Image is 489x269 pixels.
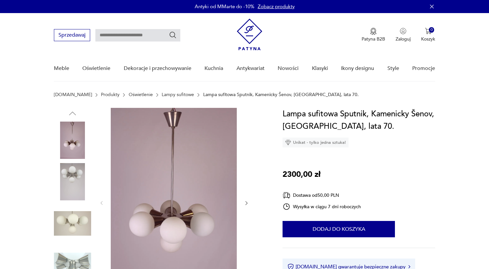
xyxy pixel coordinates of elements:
img: Ikonka użytkownika [400,28,406,34]
a: Dekoracje i przechowywanie [124,56,191,81]
a: Promocje [412,56,435,81]
img: Ikona koszyka [425,28,432,34]
img: Ikona medalu [370,28,377,35]
button: Sprzedawaj [54,29,90,41]
a: Style [387,56,399,81]
img: Zdjęcie produktu Lampa sufitowa Sputnik, Kamenicky Šenov, Czechy, lata 70. [54,122,91,159]
a: Lampy sufitowe [162,92,194,97]
button: Zaloguj [396,28,411,42]
a: Zobacz produkty [258,3,295,10]
a: Nowości [278,56,299,81]
a: Oświetlenie [129,92,153,97]
a: Meble [54,56,69,81]
p: Antyki od MMarte do -10% [195,3,254,10]
div: Dostawa od 50,00 PLN [283,191,361,199]
button: 0Koszyk [421,28,435,42]
div: Unikat - tylko jedna sztuka! [283,138,349,147]
p: Patyna B2B [362,36,385,42]
button: Dodaj do koszyka [283,221,395,237]
a: Ikona medaluPatyna B2B [362,28,385,42]
button: Szukaj [169,31,177,39]
p: Lampa sufitowa Sputnik, Kamenicky Šenov, [GEOGRAPHIC_DATA], lata 70. [203,92,359,97]
img: Ikona dostawy [283,191,290,199]
a: Kuchnia [204,56,223,81]
img: Zdjęcie produktu Lampa sufitowa Sputnik, Kamenicky Šenov, Czechy, lata 70. [54,205,91,242]
a: Antykwariat [236,56,265,81]
a: Klasyki [312,56,328,81]
p: Zaloguj [396,36,411,42]
img: Zdjęcie produktu Lampa sufitowa Sputnik, Kamenicky Šenov, Czechy, lata 70. [54,163,91,200]
img: Ikona diamentu [285,140,291,145]
a: [DOMAIN_NAME] [54,92,92,97]
a: Ikony designu [341,56,374,81]
img: Patyna - sklep z meblami i dekoracjami vintage [237,19,262,50]
a: Sprzedawaj [54,33,90,38]
p: 2300,00 zł [283,168,320,181]
div: 0 [429,27,434,33]
h1: Lampa sufitowa Sputnik, Kamenicky Šenov, [GEOGRAPHIC_DATA], lata 70. [283,108,435,133]
a: Oświetlenie [82,56,110,81]
div: Wysyłka w ciągu 7 dni roboczych [283,203,361,210]
a: Produkty [101,92,120,97]
img: Ikona strzałki w prawo [408,265,410,268]
p: Koszyk [421,36,435,42]
button: Patyna B2B [362,28,385,42]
